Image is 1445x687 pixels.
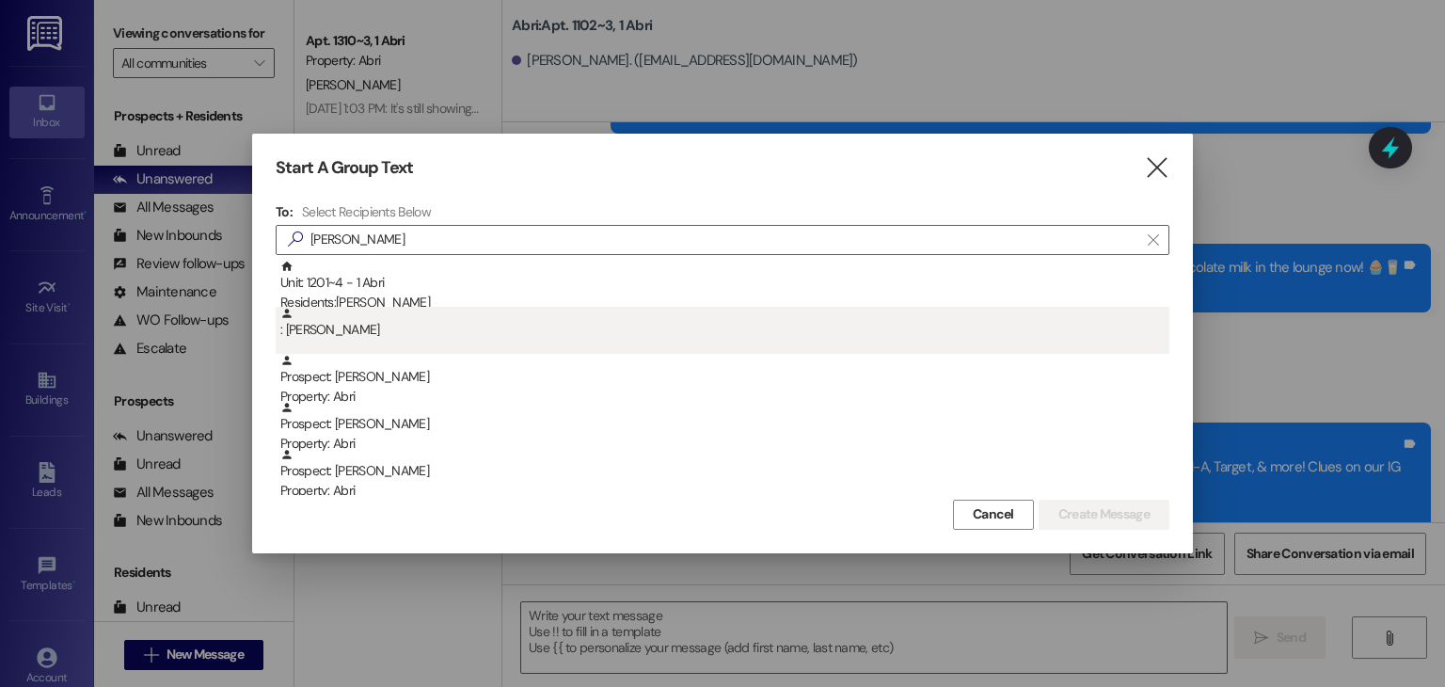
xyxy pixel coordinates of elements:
div: Residents: [PERSON_NAME] [280,293,1169,312]
div: Property: Abri [280,387,1169,407]
div: : [PERSON_NAME] [280,307,1169,340]
h3: To: [276,203,293,220]
div: Unit: 1201~4 - 1 Abri [280,260,1169,313]
h4: Select Recipients Below [302,203,431,220]
span: Create Message [1058,504,1150,524]
div: Prospect: [PERSON_NAME]Property: Abri [276,354,1169,401]
div: Property: Abri [280,434,1169,454]
span: Cancel [973,504,1014,524]
button: Cancel [953,500,1034,530]
div: : [PERSON_NAME] [276,307,1169,354]
button: Clear text [1138,226,1168,254]
div: Prospect: [PERSON_NAME] [280,448,1169,502]
div: Prospect: [PERSON_NAME] [280,401,1169,455]
div: Property: Abri [280,481,1169,501]
div: Unit: 1201~4 - 1 AbriResidents:[PERSON_NAME] [276,260,1169,307]
input: Search for any contact or apartment [310,227,1138,253]
div: Prospect: [PERSON_NAME] [280,354,1169,407]
i:  [1148,232,1158,248]
i:  [280,230,310,249]
button: Create Message [1039,500,1169,530]
h3: Start A Group Text [276,157,413,179]
div: Prospect: [PERSON_NAME]Property: Abri [276,448,1169,495]
div: Prospect: [PERSON_NAME]Property: Abri [276,401,1169,448]
i:  [1144,158,1169,178]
